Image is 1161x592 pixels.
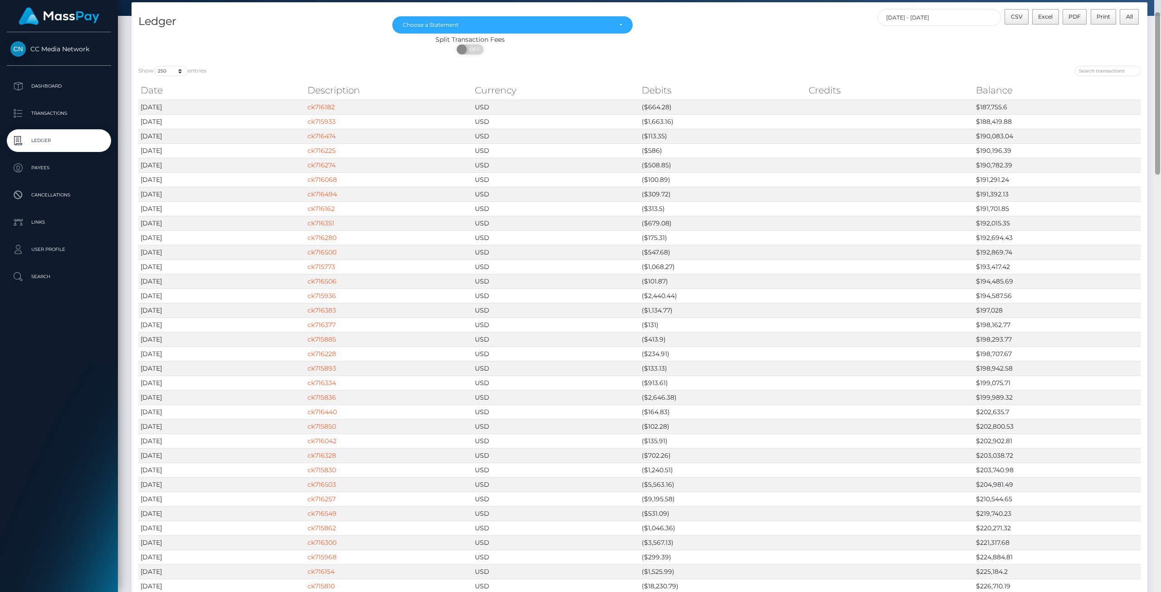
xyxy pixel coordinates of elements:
[639,347,806,361] td: ($234.91)
[639,361,806,376] td: ($133.13)
[974,129,1141,143] td: $190,083.04
[639,506,806,521] td: ($531.09)
[473,463,639,477] td: USD
[7,265,111,288] a: Search
[473,535,639,550] td: USD
[473,521,639,535] td: USD
[974,564,1141,579] td: $225,184.2
[307,422,336,431] a: ck715850
[10,243,107,256] p: User Profile
[639,289,806,303] td: ($2,440.44)
[7,211,111,234] a: Links
[974,419,1141,434] td: $202,800.53
[138,100,305,114] td: [DATE]
[639,143,806,158] td: ($586)
[10,270,107,284] p: Search
[473,259,639,274] td: USD
[639,521,806,535] td: ($1,046.36)
[7,157,111,179] a: Payees
[138,172,305,187] td: [DATE]
[974,347,1141,361] td: $198,707.67
[307,553,337,561] a: ck715968
[473,434,639,448] td: USD
[473,100,639,114] td: USD
[639,129,806,143] td: ($113.35)
[473,550,639,564] td: USD
[138,81,305,99] th: Date
[307,335,336,343] a: ck715885
[1091,9,1117,24] button: Print
[138,230,305,245] td: [DATE]
[639,245,806,259] td: ($547.68)
[138,332,305,347] td: [DATE]
[138,535,305,550] td: [DATE]
[138,129,305,143] td: [DATE]
[639,564,806,579] td: ($1,525.99)
[307,190,337,198] a: ck716494
[974,81,1141,99] th: Balance
[307,132,336,140] a: ck716474
[307,161,336,169] a: ck716274
[138,245,305,259] td: [DATE]
[473,564,639,579] td: USD
[473,390,639,405] td: USD
[639,81,806,99] th: Debits
[392,16,633,34] button: Choose a Statement
[307,480,336,489] a: ck716503
[878,9,1001,26] input: Date filter
[639,405,806,419] td: ($164.83)
[639,303,806,318] td: ($1,134.77)
[639,114,806,129] td: ($1,663.16)
[974,187,1141,201] td: $191,392.13
[307,117,336,126] a: ck715933
[307,379,336,387] a: ck716334
[307,234,337,242] a: ck716280
[1038,13,1053,20] span: Excel
[974,434,1141,448] td: $202,902.81
[138,376,305,390] td: [DATE]
[138,14,379,29] h4: Ledger
[307,176,337,184] a: ck716068
[639,492,806,506] td: ($9,195.58)
[7,102,111,125] a: Transactions
[473,332,639,347] td: USD
[307,495,336,503] a: ck716257
[974,143,1141,158] td: $190,196.39
[473,506,639,521] td: USD
[132,35,809,44] div: Split Transaction Fees
[1075,66,1141,76] input: Search transactions
[974,535,1141,550] td: $221,317.68
[974,332,1141,347] td: $198,293.77
[138,477,305,492] td: [DATE]
[307,568,335,576] a: ck716154
[974,114,1141,129] td: $188,419.88
[307,248,337,256] a: ck716500
[138,303,305,318] td: [DATE]
[138,550,305,564] td: [DATE]
[138,318,305,332] td: [DATE]
[138,521,305,535] td: [DATE]
[138,390,305,405] td: [DATE]
[974,259,1141,274] td: $193,417.42
[307,364,336,372] a: ck715893
[138,564,305,579] td: [DATE]
[974,230,1141,245] td: $192,694.43
[7,238,111,261] a: User Profile
[473,245,639,259] td: USD
[473,405,639,419] td: USD
[138,463,305,477] td: [DATE]
[307,147,336,155] a: ck716225
[473,172,639,187] td: USD
[639,158,806,172] td: ($508.85)
[138,289,305,303] td: [DATE]
[7,184,111,206] a: Cancellations
[473,158,639,172] td: USD
[10,41,26,57] img: CC Media Network
[974,405,1141,419] td: $202,635.7
[639,419,806,434] td: ($102.28)
[138,114,305,129] td: [DATE]
[138,66,206,76] label: Show entries
[974,303,1141,318] td: $197,028
[473,129,639,143] td: USD
[806,81,973,99] th: Credits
